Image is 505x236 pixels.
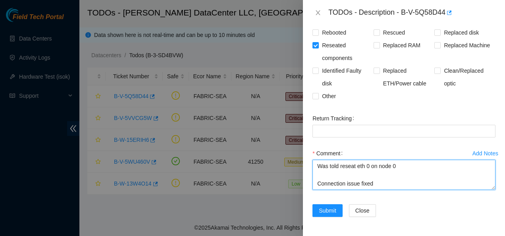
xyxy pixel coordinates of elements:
[380,64,435,90] span: Replaced ETH/Power cable
[319,39,374,64] span: Reseated components
[312,147,346,160] label: Comment
[328,6,495,19] div: TODOs - Description - B-V-5Q58D44
[380,39,424,52] span: Replaced RAM
[315,10,321,16] span: close
[319,90,339,103] span: Other
[312,9,324,17] button: Close
[319,64,374,90] span: Identified Faulty disk
[472,147,499,160] button: Add Notes
[441,26,482,39] span: Replaced disk
[355,206,370,215] span: Close
[319,26,349,39] span: Rebooted
[312,125,495,137] input: Return Tracking
[472,151,498,156] div: Add Notes
[380,26,408,39] span: Rescued
[312,160,495,190] textarea: Comment
[441,64,495,90] span: Clean/Replaced optic
[349,204,376,217] button: Close
[319,206,336,215] span: Submit
[441,39,493,52] span: Replaced Machine
[312,204,343,217] button: Submit
[312,112,357,125] label: Return Tracking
